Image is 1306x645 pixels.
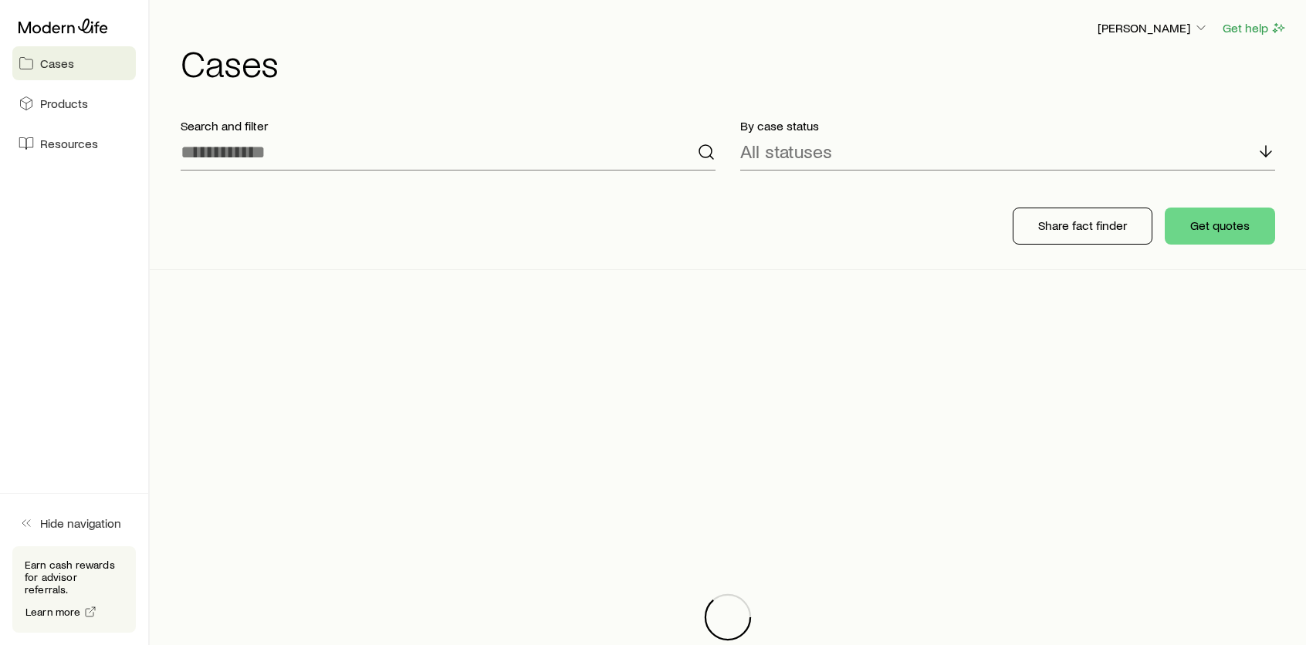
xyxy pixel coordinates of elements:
p: Earn cash rewards for advisor referrals. [25,559,123,596]
button: Share fact finder [1013,208,1152,245]
p: Share fact finder [1038,218,1127,233]
button: Get help [1222,19,1287,37]
p: [PERSON_NAME] [1098,20,1209,35]
a: Resources [12,127,136,160]
button: Get quotes [1165,208,1275,245]
h1: Cases [181,44,1287,81]
div: Earn cash rewards for advisor referrals.Learn more [12,546,136,633]
p: By case status [740,118,1275,133]
span: Learn more [25,606,81,617]
span: Resources [40,136,98,151]
span: Cases [40,56,74,71]
span: Products [40,96,88,111]
a: Products [12,86,136,120]
span: Hide navigation [40,515,121,531]
p: Search and filter [181,118,716,133]
button: Hide navigation [12,506,136,540]
a: Cases [12,46,136,80]
button: [PERSON_NAME] [1097,19,1210,38]
p: All statuses [740,140,832,162]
